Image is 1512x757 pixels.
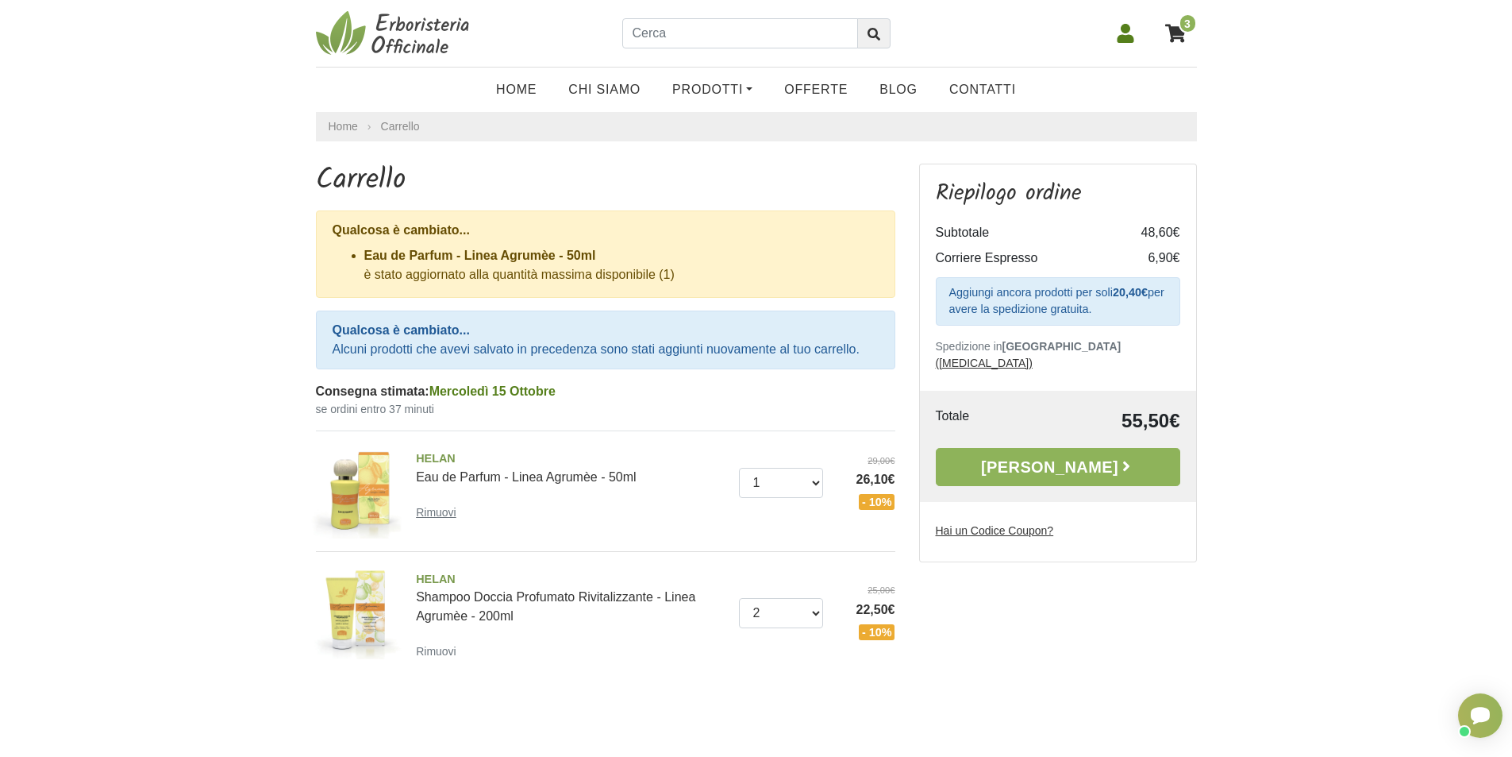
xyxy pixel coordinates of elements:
[936,407,1025,435] td: Totale
[864,74,933,106] a: Blog
[316,401,895,418] small: se ordini entro 37 minuti
[936,523,1054,539] label: Hai un Codice Coupon?
[316,10,475,57] img: Erboristeria Officinale
[936,245,1117,271] td: Corriere Espresso
[933,74,1032,106] a: Contatti
[835,454,895,468] del: 29,00€
[768,74,864,106] a: OFFERTE
[1117,220,1180,245] td: 48,60€
[835,584,895,597] del: 25,00€
[859,624,895,640] span: - 10%
[859,494,895,510] span: - 10%
[416,571,727,589] span: HELAN
[936,277,1180,326] div: Aggiungi ancora prodotti per soli per avere la spedizione gratuita.
[364,249,596,262] strong: Eau de Parfum - Linea Agrumèe - 50ml
[936,220,1117,245] td: Subtotale
[316,112,1197,141] nav: breadcrumb
[416,645,456,658] small: Rimuovi
[310,565,405,659] img: Shampoo Doccia Profumato Rivitalizzante - Linea Agrumèe - 200ml
[1179,14,1197,33] span: 3
[936,448,1180,486] a: [PERSON_NAME]
[1002,340,1121,353] b: [GEOGRAPHIC_DATA]
[333,323,470,337] strong: Qualcosa è cambiato...
[416,502,463,522] a: Rimuovi
[835,470,895,489] span: 26,10€
[1157,14,1197,53] a: 3
[1113,286,1148,299] strong: 20,40€
[316,311,895,369] div: Alcuni prodotti che avevi salvato in precedenza sono stati aggiunti nuovamente al tuo carrello.
[333,221,879,240] div: Qualcosa è cambiato...
[381,120,420,133] a: Carrello
[936,338,1180,372] p: Spedizione in
[835,601,895,620] span: 22,50€
[416,506,456,519] small: Rimuovi
[316,382,895,401] div: Consegna stimata:
[416,450,727,484] a: HELANEau de Parfum - Linea Agrumèe - 50ml
[1117,245,1180,271] td: 6,90€
[416,571,727,624] a: HELANShampoo Doccia Profumato Rivitalizzante - Linea Agrumèe - 200ml
[552,74,656,106] a: Chi Siamo
[936,524,1054,537] u: Hai un Codice Coupon?
[936,180,1180,207] h3: Riepilogo ordine
[416,450,727,468] span: HELAN
[622,18,858,48] input: Cerca
[429,384,556,398] span: Mercoledì 15 Ottobre
[936,357,1033,369] a: ([MEDICAL_DATA])
[310,444,405,539] img: Eau de Parfum - Linea Agrumèe - 50ml
[656,74,768,106] a: Prodotti
[480,74,552,106] a: Home
[329,118,358,135] a: Home
[416,641,463,661] a: Rimuovi
[364,246,879,284] li: è stato aggiornato alla quantità massima disponibile (1)
[1025,407,1180,435] td: 55,50€
[1458,693,1502,738] iframe: Smartsupp widget button
[316,164,895,198] h1: Carrello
